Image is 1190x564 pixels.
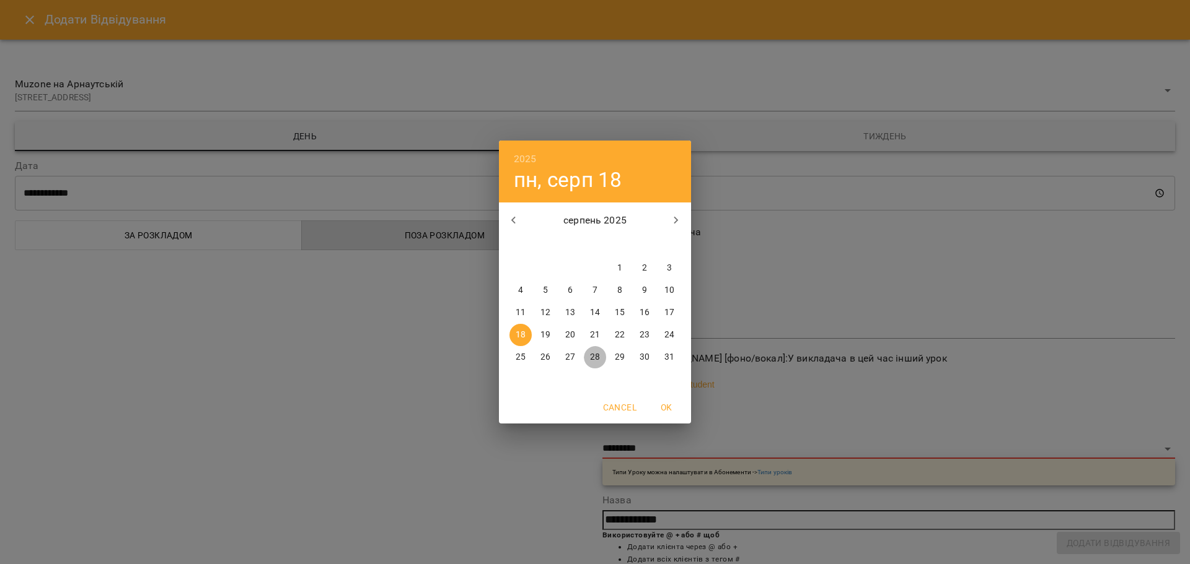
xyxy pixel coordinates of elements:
p: 17 [664,306,674,319]
p: 21 [590,329,600,341]
p: 25 [516,351,526,363]
p: 13 [565,306,575,319]
button: 6 [559,279,581,302]
p: 16 [640,306,650,319]
span: OK [651,400,681,415]
button: 8 [609,279,631,302]
p: 18 [516,329,526,341]
button: 16 [633,302,656,324]
button: 1 [609,257,631,279]
button: 22 [609,324,631,346]
button: 10 [658,279,681,302]
p: 28 [590,351,600,363]
p: серпень 2025 [529,213,662,228]
button: 24 [658,324,681,346]
p: 12 [540,306,550,319]
button: 14 [584,302,606,324]
button: 2 [633,257,656,279]
span: сб [633,238,656,251]
button: 13 [559,302,581,324]
p: 4 [518,284,523,297]
span: ср [559,238,581,251]
button: 9 [633,279,656,302]
button: Cancel [598,396,641,419]
button: 29 [609,346,631,368]
p: 26 [540,351,550,363]
span: пт [609,238,631,251]
button: 28 [584,346,606,368]
p: 14 [590,306,600,319]
button: 2025 [514,150,537,168]
p: 29 [615,351,625,363]
p: 15 [615,306,625,319]
button: 19 [534,324,557,346]
p: 22 [615,329,625,341]
button: 4 [509,279,532,302]
span: пн [509,238,532,251]
p: 9 [642,284,647,297]
p: 6 [568,284,573,297]
p: 23 [640,329,650,341]
p: 30 [640,351,650,363]
button: 27 [559,346,581,368]
button: пн, серп 18 [514,167,622,193]
span: Cancel [603,400,637,415]
button: 26 [534,346,557,368]
p: 11 [516,306,526,319]
button: 3 [658,257,681,279]
button: 20 [559,324,581,346]
button: 5 [534,279,557,302]
p: 20 [565,329,575,341]
p: 7 [593,284,597,297]
span: нд [658,238,681,251]
span: вт [534,238,557,251]
button: 18 [509,324,532,346]
button: 11 [509,302,532,324]
p: 8 [617,284,622,297]
button: 21 [584,324,606,346]
button: 25 [509,346,532,368]
button: 31 [658,346,681,368]
button: 30 [633,346,656,368]
p: 3 [667,262,672,274]
p: 2 [642,262,647,274]
span: чт [584,238,606,251]
p: 1 [617,262,622,274]
button: OK [646,396,686,419]
p: 10 [664,284,674,297]
p: 19 [540,329,550,341]
p: 24 [664,329,674,341]
p: 5 [543,284,548,297]
button: 17 [658,302,681,324]
button: 15 [609,302,631,324]
p: 31 [664,351,674,363]
button: 12 [534,302,557,324]
p: 27 [565,351,575,363]
button: 23 [633,324,656,346]
button: 7 [584,279,606,302]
